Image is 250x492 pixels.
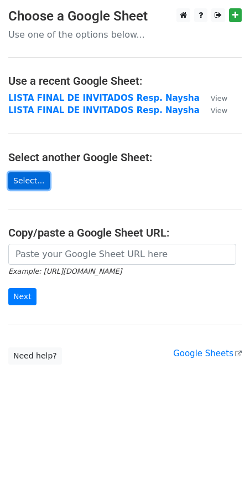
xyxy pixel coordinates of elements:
a: View [200,93,227,103]
h4: Copy/paste a Google Sheet URL: [8,226,242,239]
small: View [211,106,227,115]
h4: Select another Google Sheet: [8,151,242,164]
a: Need help? [8,347,62,365]
input: Next [8,288,37,305]
h4: Use a recent Google Sheet: [8,74,242,88]
a: Google Sheets [173,348,242,358]
a: View [200,105,227,115]
p: Use one of the options below... [8,29,242,40]
a: LISTA FINAL DE INVITADOS Resp. Naysha [8,93,200,103]
small: View [211,94,227,102]
a: Select... [8,172,50,189]
h3: Choose a Google Sheet [8,8,242,24]
a: LISTA FINAL DE INVITADOS Resp. Naysha [8,105,200,115]
small: Example: [URL][DOMAIN_NAME] [8,267,122,275]
input: Paste your Google Sheet URL here [8,244,236,265]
